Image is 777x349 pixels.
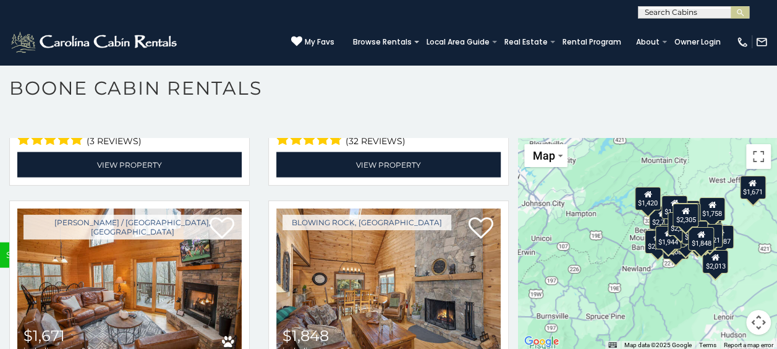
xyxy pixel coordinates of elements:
[696,223,722,246] div: $2,376
[649,206,675,230] div: $2,727
[746,310,771,335] button: Map camera controls
[681,221,707,244] div: $2,863
[746,144,771,169] button: Toggle fullscreen view
[17,152,242,178] a: View Property
[282,215,451,230] a: Blowing Rock, [GEOGRAPHIC_DATA]
[702,250,728,274] div: $2,013
[420,33,496,51] a: Local Area Guide
[524,144,567,167] button: Change map style
[739,176,765,199] div: $1,671
[667,212,693,236] div: $2,367
[736,36,749,48] img: phone-regular-white.png
[469,216,493,242] a: Add to favorites
[276,152,501,178] a: View Property
[699,342,716,348] a: Terms
[688,227,714,251] div: $1,848
[533,149,555,162] span: Map
[282,327,329,345] span: $1,848
[634,187,660,210] div: $1,420
[87,133,142,149] span: (3 reviews)
[9,30,180,54] img: White-1-2.png
[698,197,724,221] div: $1,758
[724,342,773,348] a: Report a map error
[655,226,681,249] div: $1,944
[755,36,768,48] img: mail-regular-white.png
[674,203,700,226] div: $1,961
[668,33,727,51] a: Owner Login
[697,224,723,248] div: $1,921
[630,33,666,51] a: About
[644,230,670,254] div: $2,158
[346,133,405,149] span: (32 reviews)
[498,33,554,51] a: Real Estate
[664,209,690,233] div: $3,483
[23,215,242,239] a: [PERSON_NAME] / [GEOGRAPHIC_DATA], [GEOGRAPHIC_DATA]
[305,37,334,48] span: My Favs
[556,33,627,51] a: Rental Program
[661,196,687,219] div: $1,662
[291,36,334,48] a: My Favs
[23,327,65,345] span: $1,671
[673,204,698,227] div: $2,305
[707,225,733,249] div: $2,987
[624,342,692,348] span: Map data ©2025 Google
[347,33,418,51] a: Browse Rentals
